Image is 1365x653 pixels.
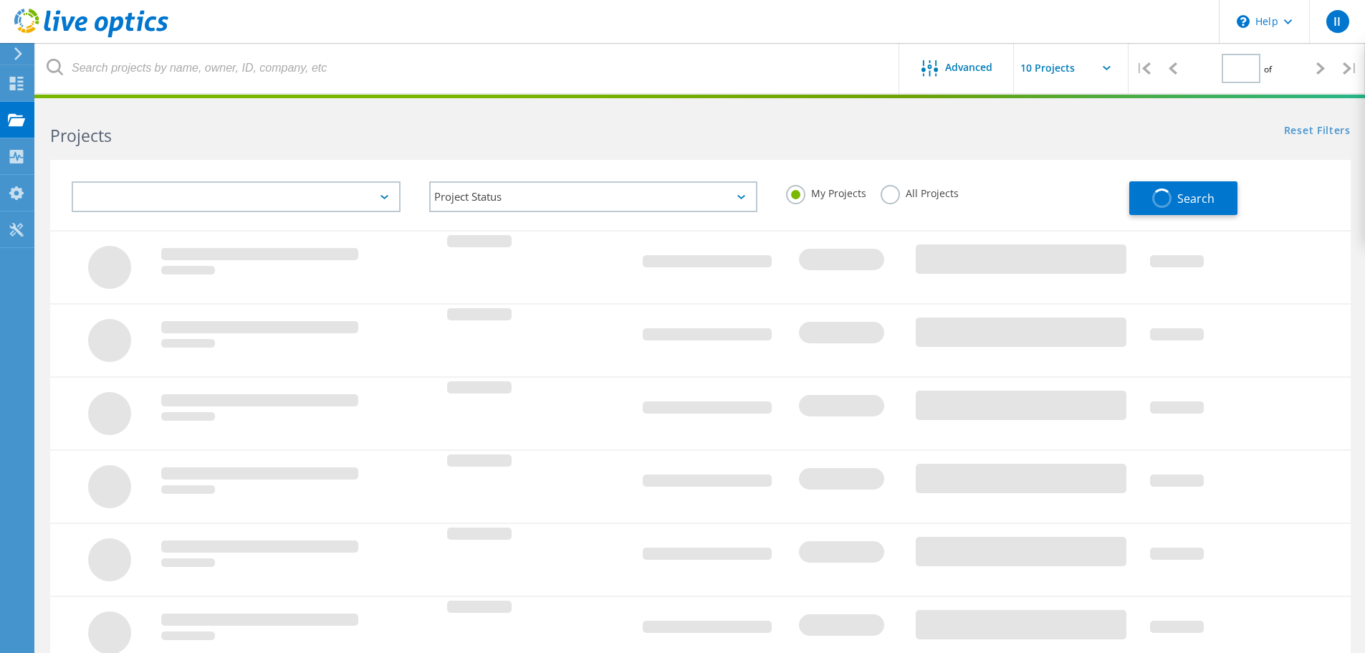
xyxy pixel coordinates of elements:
span: of [1264,63,1272,75]
span: Search [1177,191,1215,206]
input: Search projects by name, owner, ID, company, etc [36,43,900,93]
div: Project Status [429,181,758,212]
span: II [1333,16,1341,27]
div: | [1336,43,1365,94]
label: My Projects [786,185,866,199]
span: Advanced [945,62,992,72]
b: Projects [50,124,112,147]
a: Live Optics Dashboard [14,30,168,40]
svg: \n [1237,15,1250,28]
a: Reset Filters [1284,125,1351,138]
button: Search [1129,181,1237,215]
div: | [1129,43,1158,94]
label: All Projects [881,185,959,199]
